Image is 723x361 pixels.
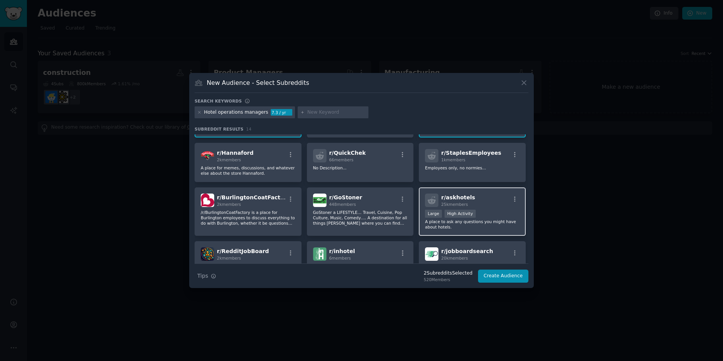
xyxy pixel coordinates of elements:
[195,126,243,132] span: Subreddit Results
[425,210,442,218] div: Large
[246,127,252,131] span: 14
[201,165,295,176] p: A place for memes, discussions, and whatever else about the store Hannaford.
[441,256,468,260] span: 20k members
[201,194,214,207] img: BurlingtonCoatFactory
[441,202,468,207] span: 25k members
[425,247,438,261] img: jobboardsearch
[425,165,520,171] p: Employees only, no normies...
[204,109,268,116] div: Hotel operations managers
[441,248,493,254] span: r/ jobboardsearch
[217,248,269,254] span: r/ RedditJobBoard
[313,210,408,226] p: GoStoner a LIFESTYLE… Travel, Cuisine, Pop Culture, Music, Comedy…. A destination for all things ...
[195,98,242,104] h3: Search keywords
[217,202,241,207] span: 2k members
[329,256,351,260] span: 6 members
[329,248,355,254] span: r/ inhotel
[197,272,208,280] span: Tips
[313,194,327,207] img: GoStoner
[329,202,356,207] span: 448 members
[207,79,309,87] h3: New Audience - Select Subreddits
[329,194,362,200] span: r/ GoStoner
[313,165,408,171] p: No Description...
[424,277,473,282] div: 520 Members
[217,194,290,200] span: r/ BurlingtonCoatFactory
[217,157,241,162] span: 2k members
[445,210,476,218] div: High Activity
[441,150,501,156] span: r/ StaplesEmployees
[441,157,465,162] span: 1k members
[441,194,475,200] span: r/ askhotels
[217,150,253,156] span: r/ Hannaford
[307,109,366,116] input: New Keyword
[271,109,292,116] div: 7.3 / yr
[217,256,241,260] span: 2k members
[201,149,214,162] img: Hannaford
[201,210,295,226] p: /r/BurlingtonCoatFactory is a place for Burlington employees to discuss everything to do with Bur...
[329,157,353,162] span: 66 members
[478,270,529,283] button: Create Audience
[329,150,366,156] span: r/ QuickChek
[195,269,219,283] button: Tips
[313,247,327,261] img: inhotel
[425,219,520,230] p: A place to ask any questions you might have about hotels.
[201,247,214,261] img: RedditJobBoard
[424,270,473,277] div: 2 Subreddit s Selected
